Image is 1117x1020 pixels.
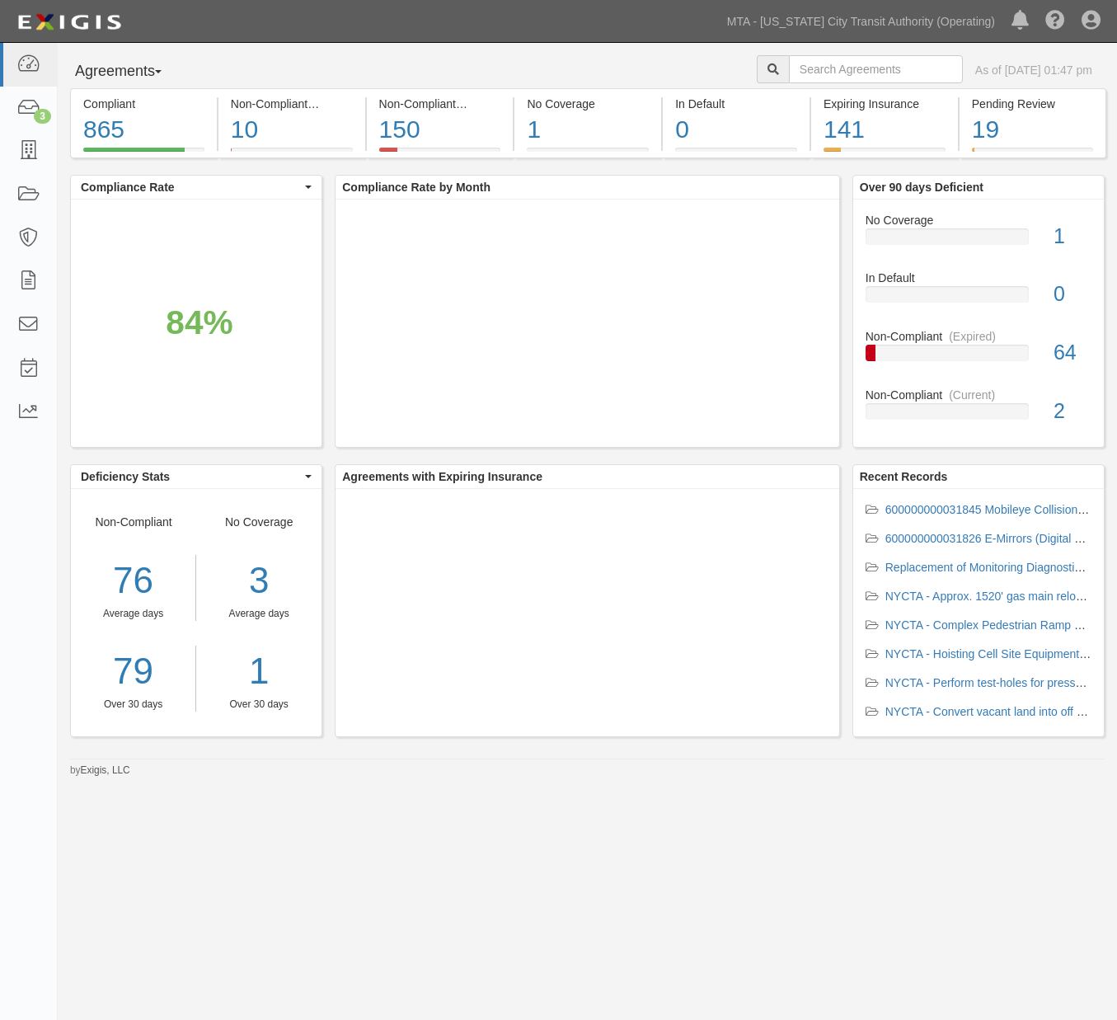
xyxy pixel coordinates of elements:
[866,328,1091,387] a: Non-Compliant(Expired)64
[71,514,196,712] div: Non-Compliant
[949,328,996,345] div: (Expired)
[367,148,514,161] a: Non-Compliant(Expired)150
[663,148,810,161] a: In Default0
[166,298,232,346] div: 84%
[1045,12,1065,31] i: Help Center - Complianz
[209,607,309,621] div: Average days
[960,148,1106,161] a: Pending Review19
[71,646,195,698] a: 79
[70,55,194,88] button: Agreements
[231,96,353,112] div: Non-Compliant (Current)
[81,179,301,195] span: Compliance Rate
[209,555,309,607] div: 3
[379,112,501,148] div: 150
[342,470,542,483] b: Agreements with Expiring Insurance
[70,764,130,778] small: by
[975,62,1092,78] div: As of [DATE] 01:47 pm
[675,112,797,148] div: 0
[379,96,501,112] div: Non-Compliant (Expired)
[811,148,958,161] a: Expiring Insurance141
[314,96,360,112] div: (Current)
[824,96,946,112] div: Expiring Insurance
[1041,222,1104,251] div: 1
[527,96,649,112] div: No Coverage
[824,112,946,148] div: 141
[853,270,1104,286] div: In Default
[71,607,195,621] div: Average days
[719,5,1003,38] a: MTA - [US_STATE] City Transit Authority (Operating)
[866,212,1091,270] a: No Coverage1
[1041,397,1104,426] div: 2
[860,470,948,483] b: Recent Records
[853,387,1104,403] div: Non-Compliant
[514,148,661,161] a: No Coverage1
[853,328,1104,345] div: Non-Compliant
[209,646,309,698] a: 1
[34,109,51,124] div: 3
[70,148,217,161] a: Compliant865
[83,96,204,112] div: Compliant
[71,555,195,607] div: 76
[972,96,1093,112] div: Pending Review
[218,148,365,161] a: Non-Compliant(Current)10
[789,55,963,83] input: Search Agreements
[853,212,1104,228] div: No Coverage
[866,270,1091,328] a: In Default0
[231,112,353,148] div: 10
[12,7,126,37] img: logo-5460c22ac91f19d4615b14bd174203de0afe785f0fc80cf4dbbc73dc1793850b.png
[972,112,1093,148] div: 19
[1041,280,1104,309] div: 0
[527,112,649,148] div: 1
[885,647,1115,660] a: NYCTA - Hoisting Cell Site Equipment to roof
[462,96,509,112] div: (Expired)
[81,764,130,776] a: Exigis, LLC
[949,387,995,403] div: (Current)
[866,387,1091,433] a: Non-Compliant(Current)2
[71,465,321,488] button: Deficiency Stats
[71,176,321,199] button: Compliance Rate
[71,698,195,712] div: Over 30 days
[81,468,301,485] span: Deficiency Stats
[83,112,204,148] div: 865
[342,181,490,194] b: Compliance Rate by Month
[1041,338,1104,368] div: 64
[209,698,309,712] div: Over 30 days
[860,181,983,194] b: Over 90 days Deficient
[196,514,321,712] div: No Coverage
[675,96,797,112] div: In Default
